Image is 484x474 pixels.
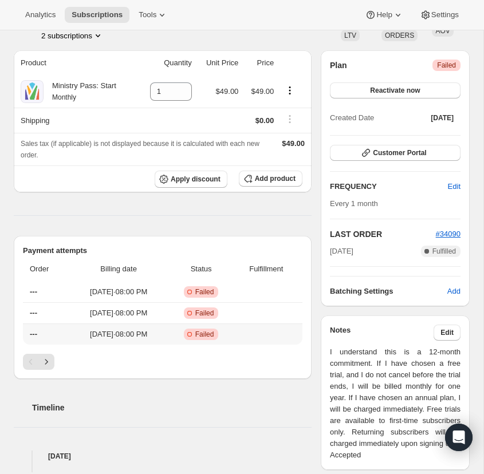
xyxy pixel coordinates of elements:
span: Status [172,263,230,275]
button: Product actions [41,30,104,41]
span: Add [447,286,461,297]
span: [DATE] · 08:00 PM [72,307,166,319]
span: Add product [255,174,296,183]
span: Billing date [72,263,166,275]
button: Customer Portal [330,145,461,161]
span: Apply discount [171,175,221,184]
span: [DATE] · 08:00 PM [72,286,166,298]
button: [DATE] [424,110,461,126]
h6: Batching Settings [330,286,447,297]
span: Settings [431,10,459,19]
small: Monthly [52,93,76,101]
h2: FREQUENCY [330,181,448,192]
th: Product [14,50,137,76]
button: Edit [434,325,461,341]
th: Price [242,50,277,76]
span: [DATE] · 08:00 PM [72,329,166,340]
span: $49.00 [216,87,239,96]
span: I understand this is a 12-month commitment. If I have chosen a free trial, and I do not cancel be... [330,346,461,461]
button: Product actions [281,84,299,97]
span: Failed [195,287,214,297]
span: Failed [195,330,214,339]
span: Fulfilled [432,247,456,256]
span: $49.00 [282,139,305,148]
th: Unit Price [195,50,242,76]
button: Apply discount [155,171,227,188]
th: Quantity [137,50,195,76]
span: Help [376,10,392,19]
button: Help [358,7,410,23]
span: Reactivate now [370,86,420,95]
button: Add [440,282,467,301]
button: Edit [441,177,467,196]
h2: Payment attempts [23,245,302,256]
button: Analytics [18,7,62,23]
a: #34090 [436,230,461,238]
span: Edit [440,328,454,337]
span: Analytics [25,10,56,19]
span: Every 1 month [330,199,378,208]
span: --- [30,309,37,317]
th: Order [23,256,69,282]
button: Next [38,354,54,370]
h2: Timeline [32,402,312,413]
span: Subscriptions [72,10,123,19]
th: Shipping [14,108,137,133]
nav: Pagination [23,354,302,370]
span: $0.00 [255,116,274,125]
span: ORDERS [385,31,414,39]
span: Tools [139,10,156,19]
span: Sales tax (if applicable) is not displayed because it is calculated with each new order. [21,140,259,159]
span: Failed [195,309,214,318]
button: Reactivate now [330,82,461,98]
span: --- [30,330,37,338]
span: Fulfillment [237,263,296,275]
div: Open Intercom Messenger [445,424,473,451]
span: LTV [344,31,356,39]
button: Settings [413,7,466,23]
span: AOV [435,27,450,35]
span: Customer Portal [373,148,426,157]
button: Tools [132,7,175,23]
button: #34090 [436,228,461,240]
h2: Plan [330,60,347,71]
span: [DATE] [431,113,454,123]
span: --- [30,287,37,296]
div: Ministry Pass: Start [44,80,116,103]
span: [DATE] [330,246,353,257]
span: Edit [448,181,461,192]
button: Add product [239,171,302,187]
span: $49.00 [251,87,274,96]
h2: LAST ORDER [330,228,436,240]
h4: [DATE] [14,451,312,462]
button: Shipping actions [281,113,299,125]
button: Subscriptions [65,7,129,23]
h3: Notes [330,325,434,341]
img: product img [21,80,44,103]
span: Created Date [330,112,374,124]
span: Failed [437,61,456,70]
